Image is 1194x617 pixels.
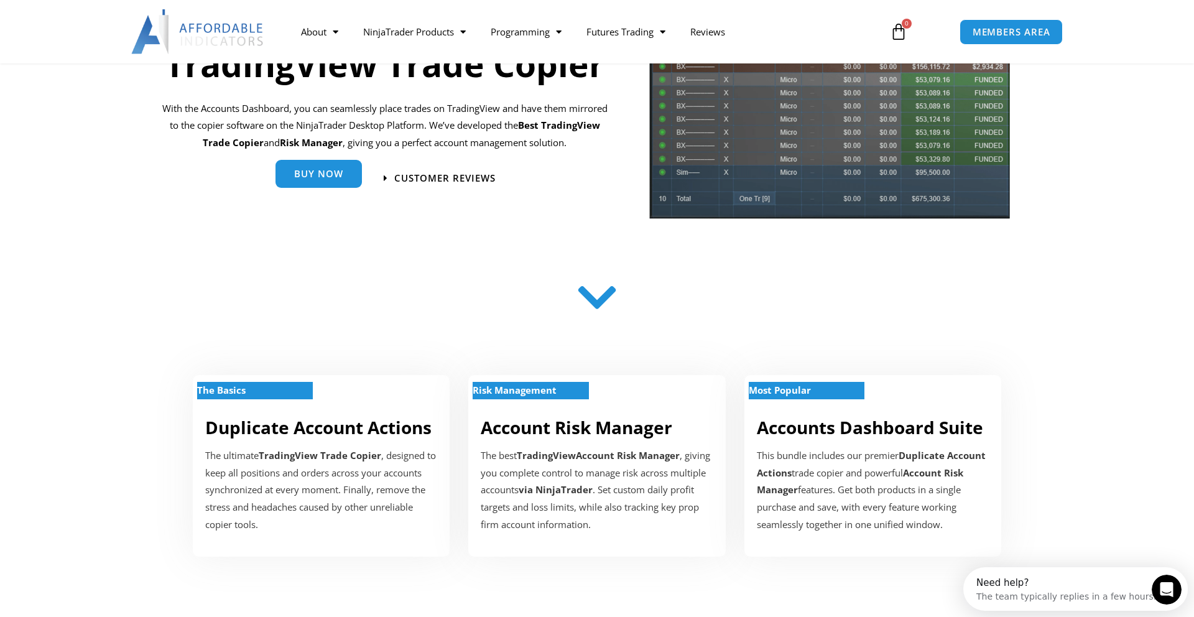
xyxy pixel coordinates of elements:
[1152,575,1182,605] iframe: Intercom live chat
[394,174,496,183] span: Customer Reviews
[205,415,432,439] a: Duplicate Account Actions
[757,447,989,534] div: This bundle includes our premier trade copier and powerful features. Get both products in a singl...
[574,17,678,46] a: Futures Trading
[13,11,193,21] div: Need help?
[902,19,912,29] span: 0
[259,449,381,462] strong: TradingView Trade Copier
[871,14,926,50] a: 0
[5,5,229,39] div: Open Intercom Messenger
[960,19,1063,45] a: MEMBERS AREA
[197,384,246,396] strong: The Basics
[648,7,1011,229] img: tradecopier | Affordable Indicators – NinjaTrader
[280,136,343,149] strong: Risk Manager
[205,447,437,534] p: The ultimate , designed to keep all positions and orders across your accounts synchronized at eve...
[275,161,362,189] a: Buy Now
[159,40,611,88] h1: TradingView Trade Copier
[517,449,576,462] strong: TradingView
[757,415,983,439] a: Accounts Dashboard Suite
[757,466,963,496] strong: Account Risk Manager
[351,17,478,46] a: NinjaTrader Products
[757,449,986,479] strong: Duplicate Account Actions
[478,17,574,46] a: Programming
[294,170,343,180] span: Buy Now
[473,384,557,396] strong: Risk Management
[963,567,1188,611] iframe: Intercom live chat discovery launcher
[576,449,680,462] strong: Account Risk Manager
[481,447,713,534] p: The best , giving you complete control to manage risk across multiple accounts . Set custom daily...
[384,174,496,183] a: Customer Reviews
[519,483,593,496] strong: via NinjaTrader
[678,17,738,46] a: Reviews
[289,17,351,46] a: About
[131,9,265,54] img: LogoAI | Affordable Indicators – NinjaTrader
[13,21,193,34] div: The team typically replies in a few hours.
[749,384,811,396] strong: Most Popular
[159,100,611,152] p: With the Accounts Dashboard, you can seamlessly place trades on TradingView and have them mirrore...
[289,17,876,46] nav: Menu
[973,27,1050,37] span: MEMBERS AREA
[481,415,672,439] a: Account Risk Manager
